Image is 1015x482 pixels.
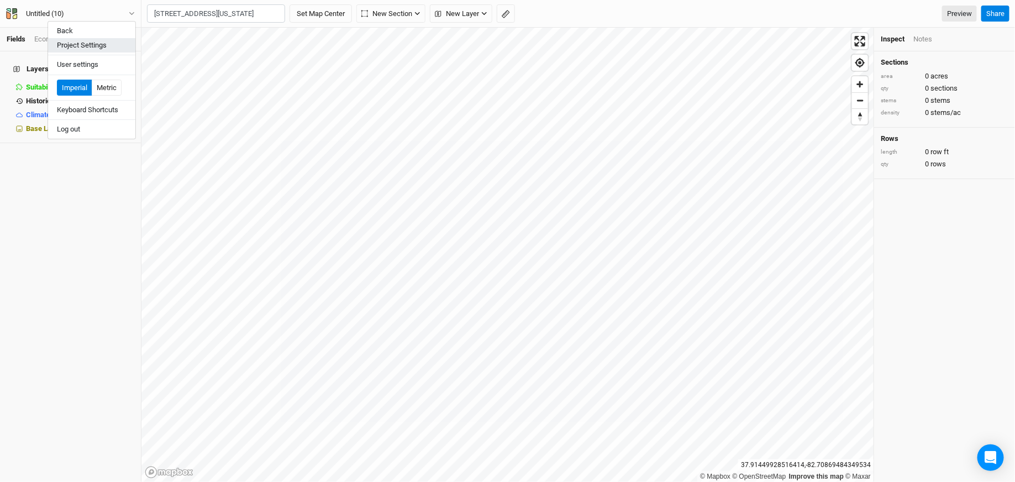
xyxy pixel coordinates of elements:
button: Zoom in [852,76,868,92]
a: Preview [942,6,977,22]
button: Log out [48,122,135,137]
div: Suitability (U.S.) [26,83,134,92]
span: row ft [930,147,949,157]
button: Metric [92,80,122,96]
span: acres [930,71,948,81]
button: New Layer [430,4,492,23]
button: New Section [356,4,425,23]
button: Zoom out [852,92,868,108]
button: Enter fullscreen [852,33,868,49]
button: Set Map Center [290,4,352,23]
a: Maxar [845,473,871,480]
div: Climate (U.S.) [26,111,134,119]
div: stems [881,97,919,105]
div: Untitled (10) [26,8,64,19]
span: stems/ac [930,108,961,118]
div: Economics [34,34,69,44]
div: qty [881,160,919,169]
div: Notes [913,34,932,44]
button: Project Settings [48,38,135,53]
button: User settings [48,57,135,72]
span: New Layer [435,8,479,19]
div: qty [881,85,919,93]
div: 0 [881,96,1008,106]
div: 0 [881,71,1008,81]
span: New Section [361,8,412,19]
button: Find my location [852,55,868,71]
button: Imperial [57,80,92,96]
div: 0 [881,108,1008,118]
h4: Sections [881,58,1008,67]
button: Keyboard Shortcuts [48,103,135,117]
span: Historical Land Use (U.S.) [26,97,109,105]
span: Suitability (U.S.) [26,83,78,91]
button: Untitled (10) [6,8,135,20]
span: sections [930,83,958,93]
div: Open Intercom Messenger [977,444,1004,471]
div: density [881,109,919,117]
div: Inspect [881,34,904,44]
a: OpenStreetMap [733,473,786,480]
button: Share [981,6,1009,22]
div: area [881,72,919,81]
span: stems [930,96,950,106]
span: Zoom out [852,93,868,108]
input: (e.g. 123 Main St. or lat, lng) [147,4,285,23]
h4: Rows [881,134,1008,143]
button: Back [48,24,135,38]
h4: Layers [7,58,134,80]
span: Base Layer [26,124,62,133]
a: Fields [7,35,25,43]
button: Reset bearing to north [852,108,868,124]
div: 0 [881,147,1008,157]
button: Shortcut: M [497,4,515,23]
a: Mapbox [700,473,730,480]
span: rows [930,159,946,169]
div: 0 [881,159,1008,169]
div: length [881,148,919,156]
div: Historical Land Use (U.S.) [26,97,134,106]
div: 37.91449928516414 , -82.70869484349534 [738,459,874,471]
a: Mapbox logo [145,466,193,479]
div: 0 [881,83,1008,93]
span: Climate (U.S.) [26,111,71,119]
div: Base Layer [26,124,134,133]
span: Reset bearing to north [852,109,868,124]
a: Improve this map [789,473,844,480]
